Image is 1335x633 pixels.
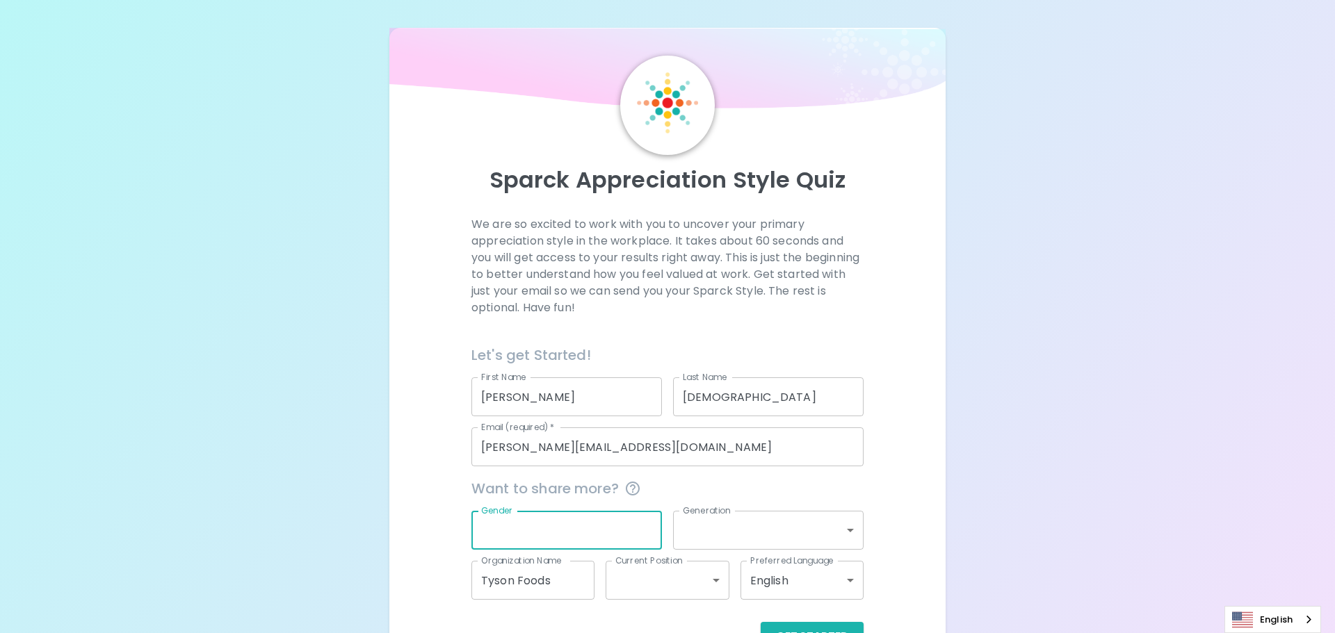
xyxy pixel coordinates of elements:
h6: Let's get Started! [471,344,864,366]
img: wave [389,28,946,115]
label: Last Name [683,371,727,383]
label: Gender [481,504,513,516]
label: Organization Name [481,554,562,566]
div: English [741,561,864,600]
label: First Name [481,371,526,383]
img: Sparck Logo [637,72,698,133]
a: English [1225,607,1320,632]
label: Preferred Language [750,554,834,566]
div: Language [1224,606,1321,633]
svg: This information is completely confidential and only used for aggregated appreciation studies at ... [624,480,641,497]
span: Want to share more? [471,477,864,500]
aside: Language selected: English [1224,606,1321,633]
label: Email (required) [481,421,555,433]
label: Current Position [615,554,683,566]
p: We are so excited to work with you to uncover your primary appreciation style in the workplace. I... [471,216,864,316]
p: Sparck Appreciation Style Quiz [406,166,929,194]
label: Generation [683,504,731,516]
